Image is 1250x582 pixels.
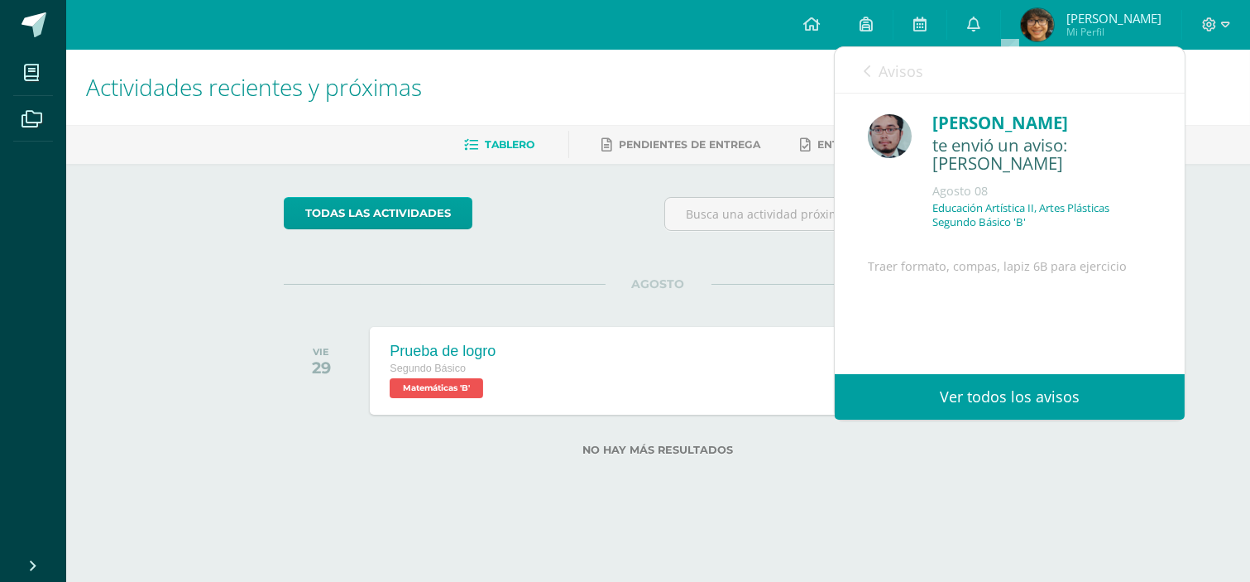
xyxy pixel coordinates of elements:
[665,198,1032,230] input: Busca una actividad próxima aquí...
[801,132,892,158] a: Entregadas
[486,138,535,151] span: Tablero
[312,346,331,358] div: VIE
[932,136,1152,175] div: te envió un aviso: Aviso
[868,257,1152,398] div: Traer formato, compas, lapiz 6B para ejercicio
[312,358,331,378] div: 29
[602,132,761,158] a: Pendientes de entrega
[1050,60,1072,79] span: 286
[390,363,466,374] span: Segundo Básico
[284,444,1032,456] label: No hay más resultados
[390,343,496,360] div: Prueba de logro
[879,61,923,81] span: Avisos
[606,277,711,291] span: AGOSTO
[1066,25,1161,39] span: Mi Perfil
[390,378,483,398] span: Matemáticas 'B'
[284,197,472,229] a: todas las Actividades
[1021,8,1054,41] img: 4eb4fd2c4d5ca0361bd25a1735ef3642.png
[1066,10,1161,26] span: [PERSON_NAME]
[620,138,761,151] span: Pendientes de entrega
[932,110,1152,136] div: [PERSON_NAME]
[1050,60,1156,79] span: avisos sin leer
[868,114,912,158] img: 5fac68162d5e1b6fbd390a6ac50e103d.png
[818,138,892,151] span: Entregadas
[932,183,1152,200] div: Agosto 08
[465,132,535,158] a: Tablero
[932,201,1152,229] p: Educación Artística II, Artes Plásticas Segundo Básico 'B'
[86,71,422,103] span: Actividades recientes y próximas
[835,374,1185,420] a: Ver todos los avisos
